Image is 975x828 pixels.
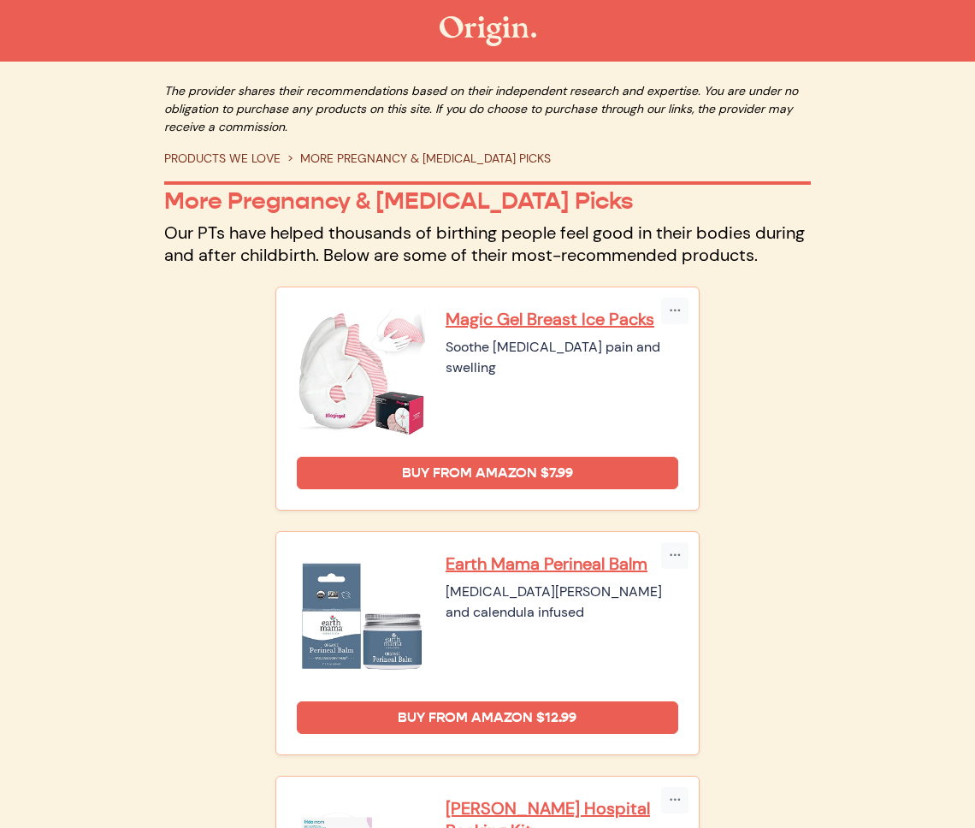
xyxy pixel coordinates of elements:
[297,457,678,489] a: Buy from Amazon $7.99
[440,16,536,46] img: The Origin Shop
[446,553,678,575] a: Earth Mama Perineal Balm
[446,308,678,330] a: Magic Gel Breast Ice Packs
[164,186,811,215] p: More Pregnancy & [MEDICAL_DATA] Picks
[297,553,425,681] img: Earth Mama Perineal Balm
[297,308,425,436] img: Magic Gel Breast Ice Packs
[281,150,551,168] li: MORE PREGNANCY & [MEDICAL_DATA] PICKS
[297,701,678,734] a: Buy from Amazon $12.99
[164,222,811,266] p: Our PTs have helped thousands of birthing people feel good in their bodies during and after child...
[164,82,811,136] p: The provider shares their recommendations based on their independent research and expertise. You ...
[164,151,281,166] a: PRODUCTS WE LOVE
[446,582,678,623] div: [MEDICAL_DATA][PERSON_NAME] and calendula infused
[446,337,678,378] div: Soothe [MEDICAL_DATA] pain and swelling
